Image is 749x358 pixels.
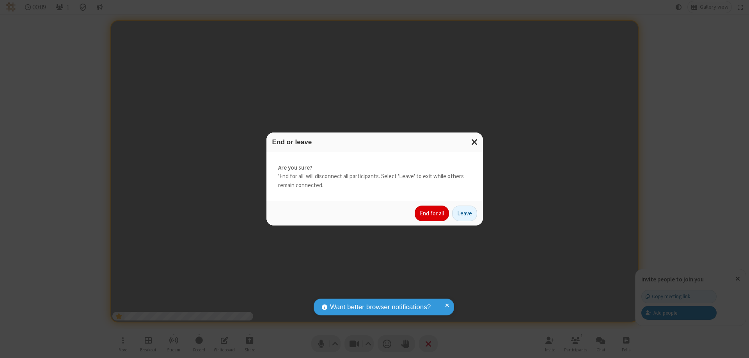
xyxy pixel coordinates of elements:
button: End for all [415,206,449,221]
h3: End or leave [272,138,477,146]
span: Want better browser notifications? [330,302,431,312]
button: Leave [452,206,477,221]
strong: Are you sure? [278,163,471,172]
div: 'End for all' will disconnect all participants. Select 'Leave' to exit while others remain connec... [266,152,483,202]
button: Close modal [467,132,483,152]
